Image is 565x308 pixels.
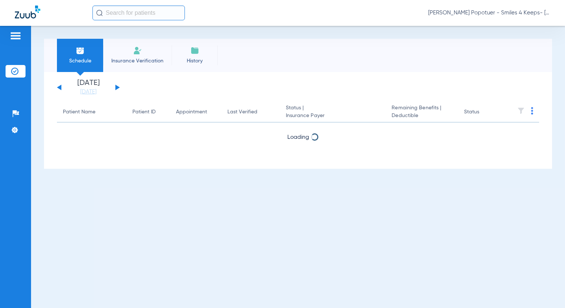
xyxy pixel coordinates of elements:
a: [DATE] [66,88,111,96]
div: Patient Name [63,108,95,116]
span: Loading [287,154,309,160]
span: [PERSON_NAME] Popotuer - Smiles 4 Keeps- [GEOGRAPHIC_DATA] | Abra Dental [428,9,550,17]
span: Loading [287,134,309,140]
div: Last Verified [227,108,274,116]
th: Remaining Benefits | [386,102,458,123]
div: Patient ID [132,108,164,116]
img: Zuub Logo [15,6,40,18]
th: Status [458,102,508,123]
img: Search Icon [96,10,103,16]
th: Status | [280,102,386,123]
span: Schedule [62,57,98,65]
span: Insurance Payer [286,112,380,120]
img: Manual Insurance Verification [133,46,142,55]
li: [DATE] [66,79,111,96]
span: History [177,57,212,65]
img: Schedule [76,46,85,55]
img: hamburger-icon [10,31,21,40]
span: Deductible [392,112,452,120]
div: Patient Name [63,108,121,116]
div: Last Verified [227,108,257,116]
img: History [190,46,199,55]
div: Patient ID [132,108,156,116]
input: Search for patients [92,6,185,20]
div: Appointment [176,108,216,116]
img: filter.svg [517,107,525,114]
div: Appointment [176,108,207,116]
img: group-dot-blue.svg [531,107,533,114]
span: Insurance Verification [109,57,166,65]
